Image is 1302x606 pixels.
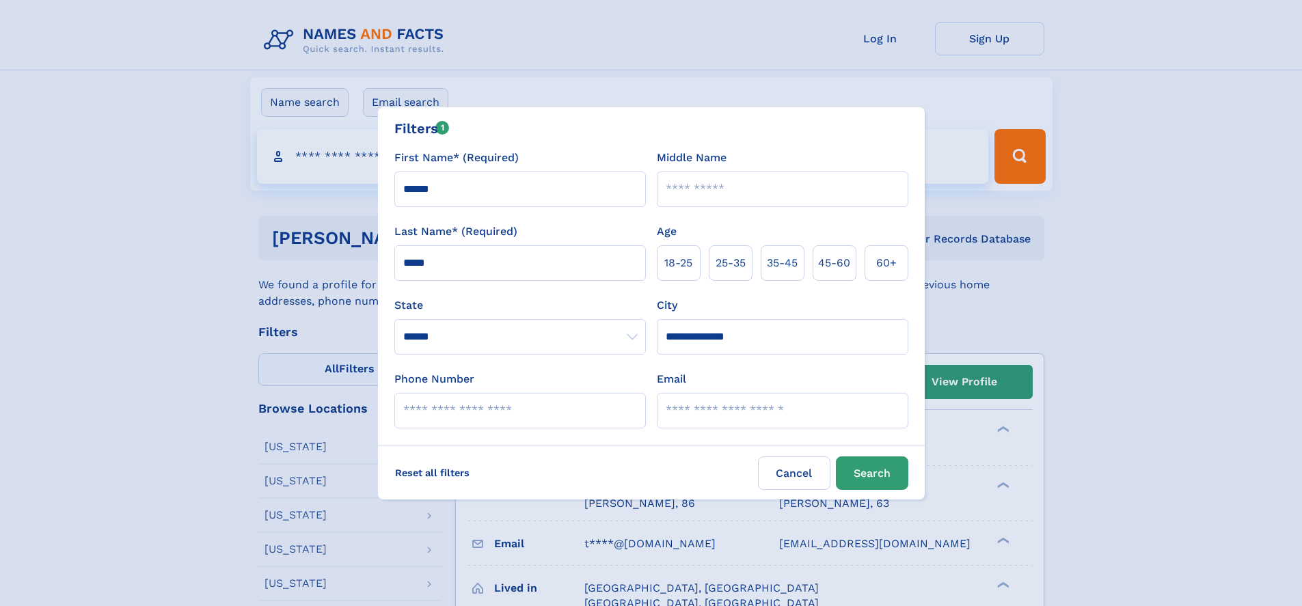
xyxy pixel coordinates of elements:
label: State [394,297,646,314]
label: Reset all filters [386,456,478,489]
label: Cancel [758,456,830,490]
label: Age [657,223,677,240]
button: Search [836,456,908,490]
label: First Name* (Required) [394,150,519,166]
label: Last Name* (Required) [394,223,517,240]
span: 45‑60 [818,255,850,271]
label: Middle Name [657,150,727,166]
span: 18‑25 [664,255,692,271]
label: Email [657,371,686,387]
label: Phone Number [394,371,474,387]
span: 35‑45 [767,255,798,271]
div: Filters [394,118,450,139]
span: 60+ [876,255,897,271]
label: City [657,297,677,314]
span: 25‑35 [716,255,746,271]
